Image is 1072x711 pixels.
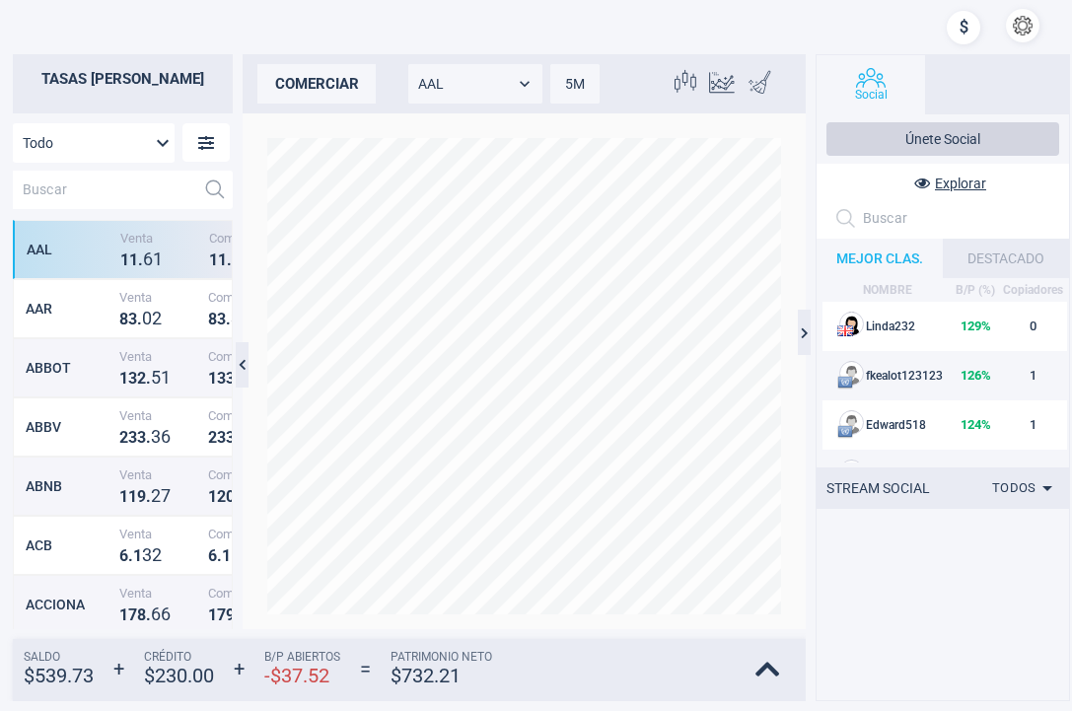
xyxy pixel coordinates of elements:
[822,450,953,499] td: maslam
[128,486,137,505] strong: 1
[119,427,128,446] strong: 2
[226,309,231,327] strong: .
[961,368,991,383] strong: 126 %
[151,366,161,387] strong: 5
[151,603,161,623] strong: 6
[822,400,953,450] td: Edward518
[822,351,1067,400] tr: EU flagfkealot123123126%1
[209,249,218,268] strong: 1
[999,302,1067,351] td: 0
[144,650,214,664] span: Crédito
[953,278,999,302] th: B/P (%)
[217,486,226,505] strong: 2
[822,351,953,400] td: fkealot123123
[208,289,287,304] span: Compra
[550,64,600,104] div: 5M
[226,427,235,446] strong: 3
[143,248,153,268] strong: 6
[24,664,94,687] strong: $ 539.73
[226,486,235,505] strong: 0
[113,657,124,680] strong: +
[146,604,151,623] strong: .
[137,309,142,327] strong: .
[128,545,133,564] strong: .
[837,375,853,391] img: EU flag
[231,307,241,327] strong: 3
[208,466,287,481] span: Compra
[161,484,171,505] strong: 7
[24,650,94,664] span: Saldo
[826,122,1059,156] button: Únete Social
[208,427,217,446] strong: 2
[226,368,235,387] strong: 3
[119,466,198,481] span: Venta
[119,585,198,600] span: Venta
[208,407,287,422] span: Compra
[26,360,114,376] div: ABBOT
[222,545,231,564] strong: 1
[13,220,233,647] div: grid
[217,604,226,623] strong: 7
[151,425,161,446] strong: 3
[119,309,128,327] strong: 8
[26,478,114,494] div: ABNB
[119,407,198,422] span: Venta
[391,664,492,687] strong: $ 732.21
[217,368,226,387] strong: 3
[26,419,114,435] div: ABBV
[822,302,1067,351] tr: US flagLinda232129%0
[822,450,1067,499] tr: maslam119%2
[360,657,371,680] strong: =
[26,537,114,553] div: ACB
[837,424,853,440] img: EU flag
[208,486,217,505] strong: 1
[142,307,152,327] strong: 0
[138,249,143,268] strong: .
[128,309,137,327] strong: 3
[27,242,115,257] div: AAL
[826,480,930,496] div: STREAM SOCIAL
[217,427,226,446] strong: 3
[119,289,198,304] span: Venta
[999,400,1067,450] td: 1
[120,249,129,268] strong: 1
[208,309,217,327] strong: 8
[120,230,199,245] span: Venta
[999,450,1067,499] td: 2
[119,545,128,564] strong: 6
[137,604,146,623] strong: 8
[208,348,287,363] span: Compra
[119,526,198,540] span: Venta
[999,351,1067,400] td: 1
[226,604,235,623] strong: 9
[837,325,853,336] img: US flag
[218,249,227,268] strong: 1
[257,64,376,104] div: comerciar
[133,545,142,564] strong: 1
[26,301,114,317] div: AAR
[855,88,888,102] span: Social
[961,319,991,333] strong: 129 %
[905,131,980,147] span: Únete Social
[264,650,340,664] span: B/P Abiertos
[26,597,114,612] div: ACCIONA
[161,425,171,446] strong: 6
[208,585,287,600] span: Compra
[128,368,137,387] strong: 3
[231,543,241,564] strong: 5
[234,657,245,680] strong: +
[943,239,1069,278] div: DESTACADO
[119,604,128,623] strong: 1
[137,486,146,505] strong: 9
[129,249,138,268] strong: 1
[146,486,151,505] strong: .
[13,123,175,163] div: Todo
[15,10,122,117] img: sirix
[209,230,288,245] span: Compra
[146,368,151,387] strong: .
[128,427,137,446] strong: 3
[822,278,953,302] th: NOMBRE
[152,307,162,327] strong: 2
[144,664,214,687] strong: $ 230.00
[961,417,991,432] strong: 124 %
